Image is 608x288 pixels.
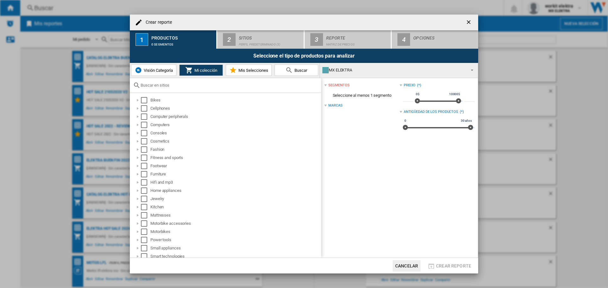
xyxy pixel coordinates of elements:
[141,187,150,194] md-checkbox: Select
[151,40,214,46] div: 0 segmentos
[130,49,478,63] div: Seleccione el tipo de productos para analizar
[326,33,389,40] div: Reporte
[460,118,473,123] span: 30 años
[141,155,150,161] md-checkbox: Select
[150,130,320,136] div: Consoles
[150,97,320,103] div: Bikes
[415,92,421,97] span: 0$
[150,245,320,251] div: Small appliances
[150,237,320,243] div: Power tools
[226,64,272,76] button: Mis Selecciones
[324,89,399,101] span: Seleccione al menos 1 segmento
[141,196,150,202] md-checkbox: Select
[142,19,172,26] h4: Crear reporte
[141,229,150,235] md-checkbox: Select
[239,33,301,40] div: Sitios
[393,260,421,272] button: Cancelar
[136,33,148,46] div: 1
[275,64,318,76] button: Buscar
[141,122,150,128] md-checkbox: Select
[392,30,478,49] button: 4 Opciones
[141,220,150,227] md-checkbox: Select
[322,66,465,75] div: MX ELEKTRA
[150,212,320,218] div: Mattresses
[131,64,176,76] button: Visión Categoría
[150,204,320,210] div: Kitchen
[150,171,320,177] div: Furniture
[150,163,320,169] div: Footwear
[404,83,415,88] div: Precio
[150,122,320,128] div: Computers
[141,138,150,144] md-checkbox: Select
[141,83,318,88] input: Buscar en sitios
[223,33,236,46] div: 2
[305,30,392,49] button: 3 Reporte Matriz de precios
[150,179,320,186] div: Hifi and mp3
[151,33,214,40] div: Productos
[179,64,223,76] button: Mi colección
[150,196,320,202] div: Jewelry
[141,130,150,136] md-checkbox: Select
[150,113,320,120] div: Computer peripherals
[150,220,320,227] div: Motorbike accessories
[328,103,342,108] div: Marcas
[436,263,471,268] span: Crear reporte
[217,30,304,49] button: 2 Sitios Perfil predeterminado (3)
[426,260,473,272] button: Crear reporte
[237,68,268,73] span: Mis Selecciones
[150,105,320,112] div: Cellphones
[193,68,217,73] span: Mi colección
[141,163,150,169] md-checkbox: Select
[141,237,150,243] md-checkbox: Select
[403,118,407,123] span: 0
[141,146,150,153] md-checkbox: Select
[404,109,458,114] div: Antigüedad de los productos
[141,171,150,177] md-checkbox: Select
[448,92,461,97] span: 10000$
[150,253,320,260] div: Smart technologies
[310,33,323,46] div: 3
[150,155,320,161] div: Fitness and sports
[141,97,150,103] md-checkbox: Select
[413,33,476,40] div: Opciones
[150,138,320,144] div: Cosmetics
[326,40,389,46] div: Matriz de precios
[141,105,150,112] md-checkbox: Select
[141,204,150,210] md-checkbox: Select
[141,113,150,120] md-checkbox: Select
[239,40,301,46] div: Perfil predeterminado (3)
[463,16,476,29] button: getI18NText('BUTTONS.CLOSE_DIALOG')
[142,68,173,73] span: Visión Categoría
[293,68,307,73] span: Buscar
[141,212,150,218] md-checkbox: Select
[328,83,349,88] div: segmentos
[150,146,320,153] div: Fashion
[141,179,150,186] md-checkbox: Select
[141,253,150,260] md-checkbox: Select
[135,66,142,74] img: wiser-icon-blue.png
[150,229,320,235] div: Motorbikes
[150,187,320,194] div: Home appliances
[130,30,217,49] button: 1 Productos 0 segmentos
[465,19,473,27] ng-md-icon: getI18NText('BUTTONS.CLOSE_DIALOG')
[141,245,150,251] md-checkbox: Select
[397,33,410,46] div: 4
